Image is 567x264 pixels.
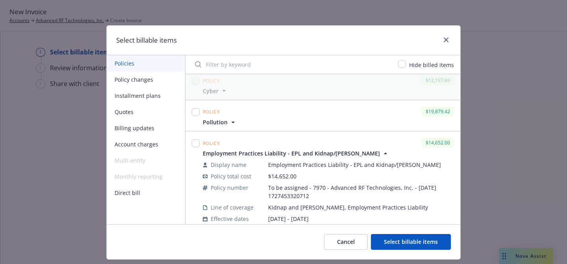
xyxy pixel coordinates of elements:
[203,118,228,126] span: Pollution
[324,234,368,250] button: Cancel
[371,234,451,250] button: Select billable items
[203,149,389,157] button: Employment Practices Liability - EPL and Kidnap/[PERSON_NAME]
[203,109,220,115] span: Policy
[441,35,451,45] a: close
[203,87,228,95] button: Cyber
[107,169,185,185] span: Monthly reporting
[203,149,380,157] span: Employment Practices Liability - EPL and Kidnap/[PERSON_NAME]
[107,104,185,120] button: Quotes
[211,161,246,169] span: Display name
[107,88,185,104] button: Installment plans
[268,172,296,180] span: $14,652.00
[268,215,454,223] span: [DATE] - [DATE]
[211,215,249,223] span: Effective dates
[107,71,185,88] button: Policy changes
[211,203,254,212] span: Line of coverage
[268,203,454,212] span: Kidnap and [PERSON_NAME], Employment Practices Liability
[203,140,220,147] span: Policy
[422,138,454,148] div: $14,652.00
[268,183,454,200] span: To be assigned - 7970 - Advanced RF Technologies, Inc. - [DATE] 1727453320712
[203,77,220,84] span: Policy
[409,61,454,69] span: Hide billed items
[107,136,185,152] button: Account charges
[422,107,454,116] div: $19,879.42
[203,118,237,126] button: Pollution
[107,152,185,169] span: Multi-entity
[107,55,185,71] button: Policies
[107,120,185,136] button: Billing updates
[185,69,460,100] span: Policy$12,197.69Cyber
[268,161,454,169] span: Employment Practices Liability - EPL and Kidnap/[PERSON_NAME]
[107,185,185,201] button: Direct bill
[190,56,393,72] input: Filter by keyword
[211,183,248,192] span: Policy number
[422,75,454,85] div: $12,197.69
[116,35,177,45] h1: Select billable items
[203,87,219,95] span: Cyber
[211,172,251,180] span: Policy total cost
